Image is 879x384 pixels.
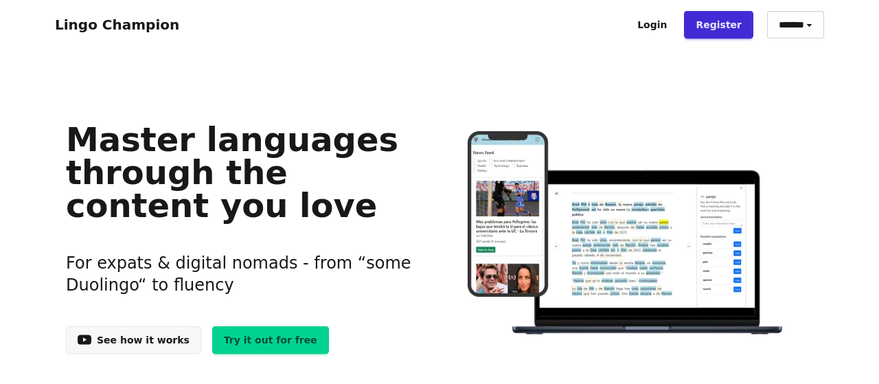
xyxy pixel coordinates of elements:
a: Lingo Champion [55,16,179,33]
a: See how it works [66,326,201,354]
h1: Master languages through the content you love [66,123,418,222]
img: Learn languages online [440,131,813,337]
a: Try it out for free [212,326,329,354]
a: Register [684,11,753,38]
a: Login [626,11,678,38]
h3: For expats & digital nomads - from “some Duolingo“ to fluency [66,236,418,313]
